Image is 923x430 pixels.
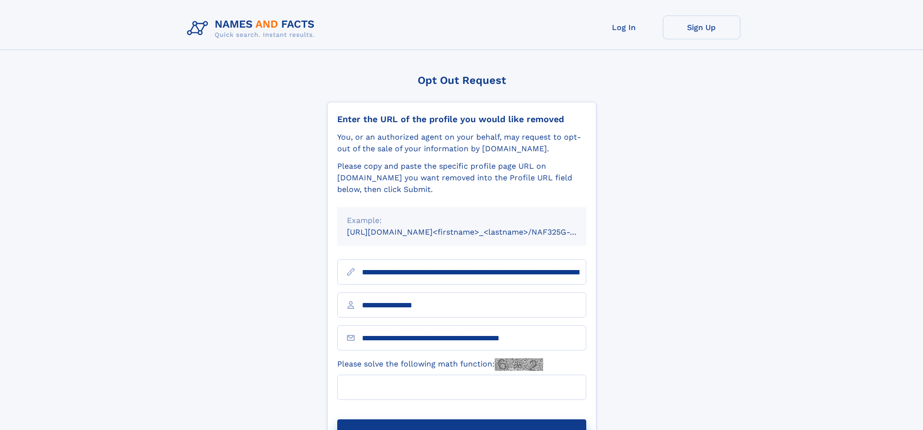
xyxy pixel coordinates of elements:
[337,114,586,125] div: Enter the URL of the profile you would like removed
[337,358,543,371] label: Please solve the following math function:
[337,160,586,195] div: Please copy and paste the specific profile page URL on [DOMAIN_NAME] you want removed into the Pr...
[327,74,596,86] div: Opt Out Request
[347,227,605,237] small: [URL][DOMAIN_NAME]<firstname>_<lastname>/NAF325G-xxxxxxxx
[347,215,577,226] div: Example:
[337,131,586,155] div: You, or an authorized agent on your behalf, may request to opt-out of the sale of your informatio...
[663,16,740,39] a: Sign Up
[585,16,663,39] a: Log In
[183,16,323,42] img: Logo Names and Facts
